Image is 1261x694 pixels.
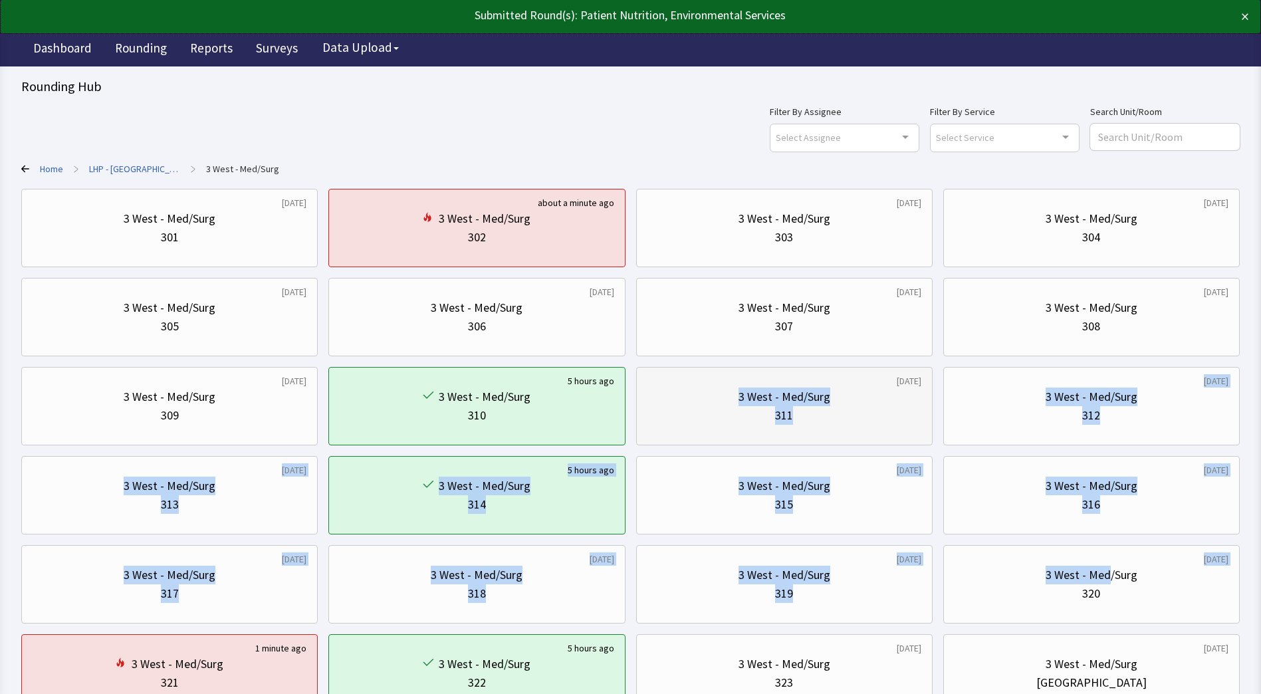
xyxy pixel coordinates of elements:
[282,285,306,298] div: [DATE]
[1204,374,1228,388] div: [DATE]
[775,584,793,603] div: 319
[191,156,195,182] span: >
[23,33,102,66] a: Dashboard
[439,209,530,228] div: 3 West - Med/Surg
[1082,228,1100,247] div: 304
[124,566,215,584] div: 3 West - Med/Surg
[739,566,830,584] div: 3 West - Med/Surg
[775,317,793,336] div: 307
[1046,655,1137,673] div: 3 West - Med/Surg
[105,33,177,66] a: Rounding
[1046,209,1137,228] div: 3 West - Med/Surg
[12,6,1125,25] div: Submitted Round(s): Patient Nutrition, Environmental Services
[1082,584,1100,603] div: 320
[21,77,1240,96] div: Rounding Hub
[897,196,921,209] div: [DATE]
[439,477,530,495] div: 3 West - Med/Surg
[255,641,306,655] div: 1 minute ago
[89,162,180,175] a: LHP - Pascack Valley
[1241,6,1249,27] button: ×
[1046,298,1137,317] div: 3 West - Med/Surg
[538,196,614,209] div: about a minute ago
[40,162,63,175] a: Home
[1204,463,1228,477] div: [DATE]
[775,673,793,692] div: 323
[124,477,215,495] div: 3 West - Med/Surg
[897,641,921,655] div: [DATE]
[1046,477,1137,495] div: 3 West - Med/Surg
[1204,285,1228,298] div: [DATE]
[1082,317,1100,336] div: 308
[739,298,830,317] div: 3 West - Med/Surg
[897,552,921,566] div: [DATE]
[282,196,306,209] div: [DATE]
[590,552,614,566] div: [DATE]
[770,104,919,120] label: Filter By Assignee
[468,228,486,247] div: 302
[282,552,306,566] div: [DATE]
[468,406,486,425] div: 310
[161,406,179,425] div: 309
[775,495,793,514] div: 315
[590,285,614,298] div: [DATE]
[568,374,614,388] div: 5 hours ago
[1046,388,1137,406] div: 3 West - Med/Surg
[775,228,793,247] div: 303
[568,463,614,477] div: 5 hours ago
[161,584,179,603] div: 317
[568,641,614,655] div: 5 hours ago
[74,156,78,182] span: >
[1046,566,1137,584] div: 3 West - Med/Surg
[282,463,306,477] div: [DATE]
[1082,406,1100,425] div: 312
[1090,124,1240,150] input: Search Unit/Room
[439,655,530,673] div: 3 West - Med/Surg
[314,35,407,60] button: Data Upload
[124,209,215,228] div: 3 West - Med/Surg
[431,298,522,317] div: 3 West - Med/Surg
[468,584,486,603] div: 318
[124,388,215,406] div: 3 West - Med/Surg
[282,374,306,388] div: [DATE]
[1090,104,1240,120] label: Search Unit/Room
[161,317,179,336] div: 305
[739,388,830,406] div: 3 West - Med/Surg
[739,477,830,495] div: 3 West - Med/Surg
[930,104,1080,120] label: Filter By Service
[206,162,279,175] a: 3 West - Med/Surg
[1204,196,1228,209] div: [DATE]
[897,285,921,298] div: [DATE]
[739,209,830,228] div: 3 West - Med/Surg
[468,673,486,692] div: 322
[1204,552,1228,566] div: [DATE]
[124,298,215,317] div: 3 West - Med/Surg
[468,317,486,336] div: 306
[936,130,994,145] span: Select Service
[775,406,793,425] div: 311
[439,388,530,406] div: 3 West - Med/Surg
[739,655,830,673] div: 3 West - Med/Surg
[246,33,308,66] a: Surveys
[1204,641,1228,655] div: [DATE]
[468,495,486,514] div: 314
[161,495,179,514] div: 313
[1036,673,1147,692] div: [GEOGRAPHIC_DATA]
[776,130,841,145] span: Select Assignee
[897,374,921,388] div: [DATE]
[897,463,921,477] div: [DATE]
[431,566,522,584] div: 3 West - Med/Surg
[161,228,179,247] div: 301
[180,33,243,66] a: Reports
[161,673,179,692] div: 321
[1082,495,1100,514] div: 316
[132,655,223,673] div: 3 West - Med/Surg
